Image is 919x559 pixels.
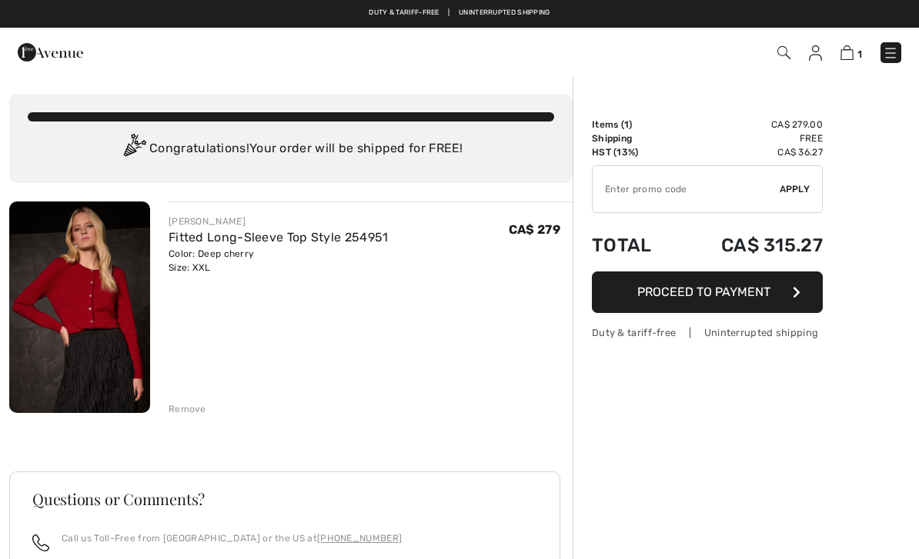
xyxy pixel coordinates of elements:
td: Free [677,131,823,145]
span: | [497,8,499,18]
img: My Info [809,45,822,61]
td: HST (13%) [592,145,677,159]
a: 1ère Avenue [18,44,83,58]
a: Free Returns [508,8,560,18]
td: Shipping [592,131,677,145]
h3: Questions or Comments? [32,491,537,507]
img: Congratulation2.svg [119,134,149,165]
div: Congratulations! Your order will be shipped for FREE! [28,134,554,165]
img: Shopping Bag [840,45,854,60]
img: Fitted Long-Sleeve Top Style 254951 [9,201,150,413]
td: Items ( ) [592,118,677,131]
img: call [32,534,49,551]
img: Search [777,46,790,59]
div: Remove [169,402,206,416]
img: Menu [883,45,898,61]
td: CA$ 36.27 [677,145,823,159]
button: Proceed to Payment [592,271,823,313]
td: Total [592,219,677,271]
div: [PERSON_NAME] [169,215,389,228]
a: [PHONE_NUMBER] [317,533,402,544]
img: 1ère Avenue [18,37,83,68]
span: CA$ 279 [509,222,560,237]
span: Apply [780,182,810,196]
td: CA$ 315.27 [677,219,823,271]
a: Fitted Long-Sleeve Top Style 254951 [169,230,389,245]
a: 1 [840,43,862,62]
div: Color: Deep cherry Size: XXL [169,247,389,275]
input: Promo code [593,166,780,212]
a: Free shipping on orders over $99 [359,8,488,18]
span: 1 [857,48,862,60]
p: Call us Toll-Free from [GEOGRAPHIC_DATA] or the US at [62,531,402,545]
td: CA$ 279.00 [677,118,823,131]
div: Duty & tariff-free | Uninterrupted shipping [592,325,823,340]
span: 1 [624,119,629,130]
span: Proceed to Payment [637,284,770,299]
